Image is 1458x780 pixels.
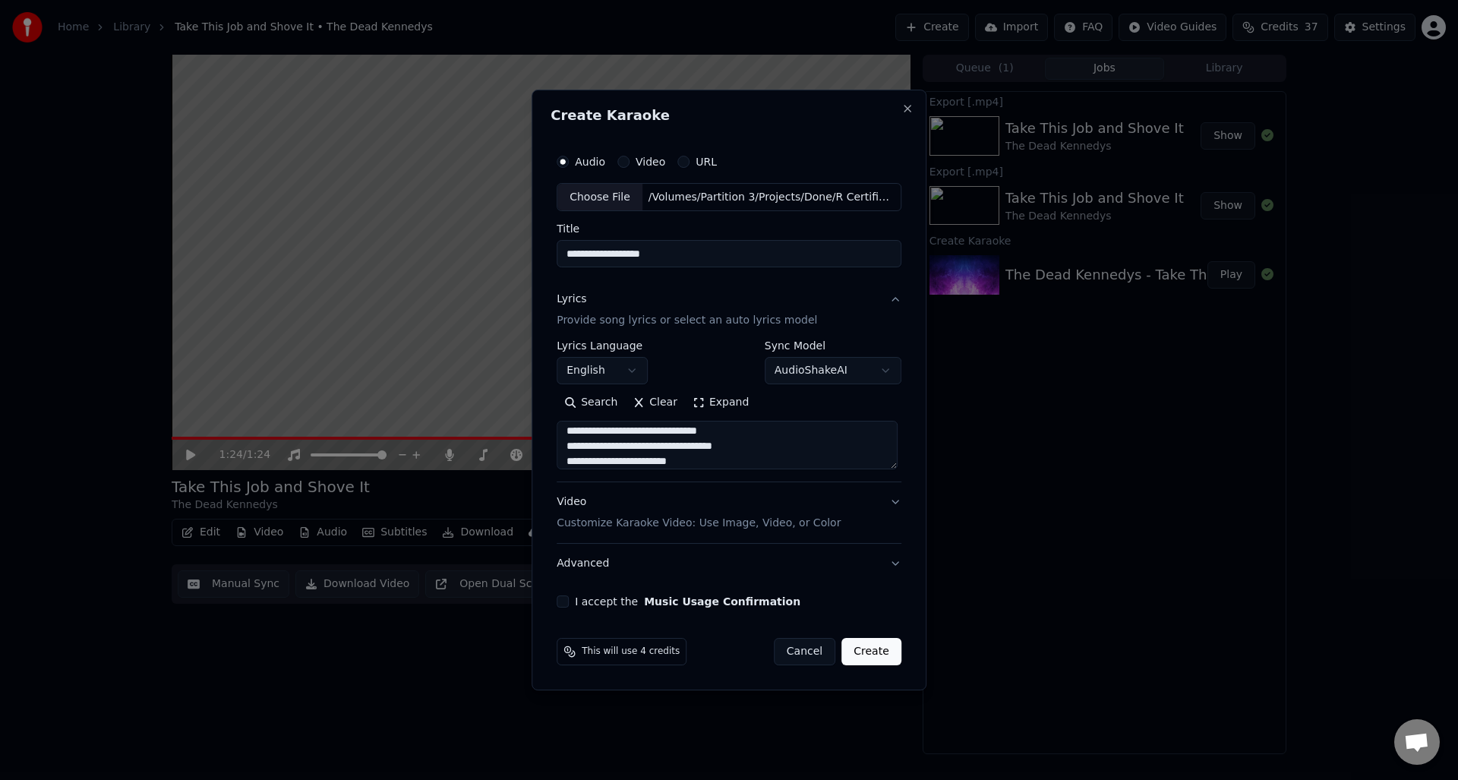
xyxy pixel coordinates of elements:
button: LyricsProvide song lyrics or select an auto lyrics model [557,280,901,341]
p: Customize Karaoke Video: Use Image, Video, or Color [557,516,841,531]
label: Title [557,224,901,235]
div: Video [557,495,841,532]
button: Advanced [557,544,901,583]
label: URL [696,156,717,167]
button: Search [557,391,625,415]
button: I accept the [644,596,800,607]
button: Clear [625,391,685,415]
button: Create [841,638,901,665]
label: Video [636,156,665,167]
div: Choose File [557,184,642,211]
span: This will use 4 credits [582,646,680,658]
div: LyricsProvide song lyrics or select an auto lyrics model [557,341,901,482]
div: Lyrics [557,292,586,308]
button: VideoCustomize Karaoke Video: Use Image, Video, or Color [557,483,901,544]
div: /Volumes/Partition 3/Projects/Done/R Certificate Songbook/The great big wheel/The great big wheel... [642,190,901,205]
p: Provide song lyrics or select an auto lyrics model [557,314,817,329]
label: Sync Model [765,341,901,352]
button: Expand [685,391,756,415]
label: Lyrics Language [557,341,648,352]
button: Cancel [774,638,835,665]
h2: Create Karaoke [551,109,907,122]
label: I accept the [575,596,800,607]
label: Audio [575,156,605,167]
